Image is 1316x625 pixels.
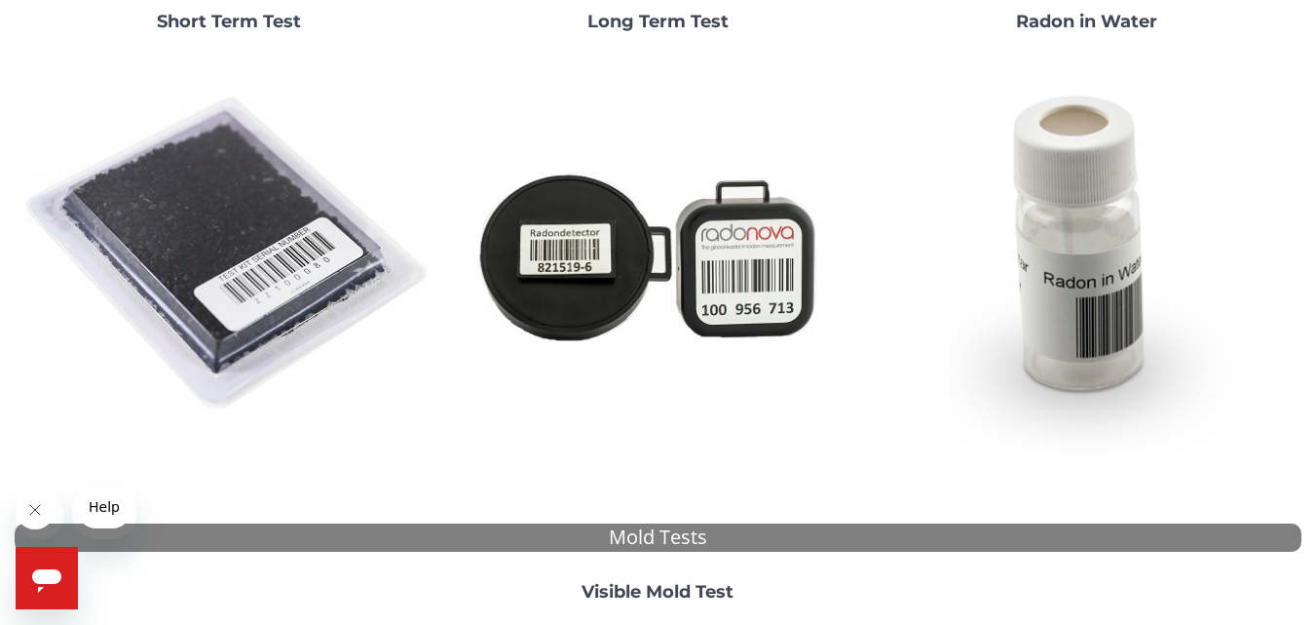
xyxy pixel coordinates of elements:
strong: Long Term Test [587,11,729,32]
strong: Visible Mold Test [582,581,733,603]
img: Radtrak2vsRadtrak3.jpg [451,48,864,461]
iframe: Button to launch messaging window [16,547,78,609]
div: Mold Tests [15,524,1301,552]
img: ShortTerm.jpg [22,48,435,461]
img: RadoninWater.jpg [881,48,1294,461]
iframe: Message from company [72,486,136,539]
strong: Short Term Test [157,11,301,32]
iframe: Close message [16,490,64,539]
strong: Radon in Water [1016,11,1157,32]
